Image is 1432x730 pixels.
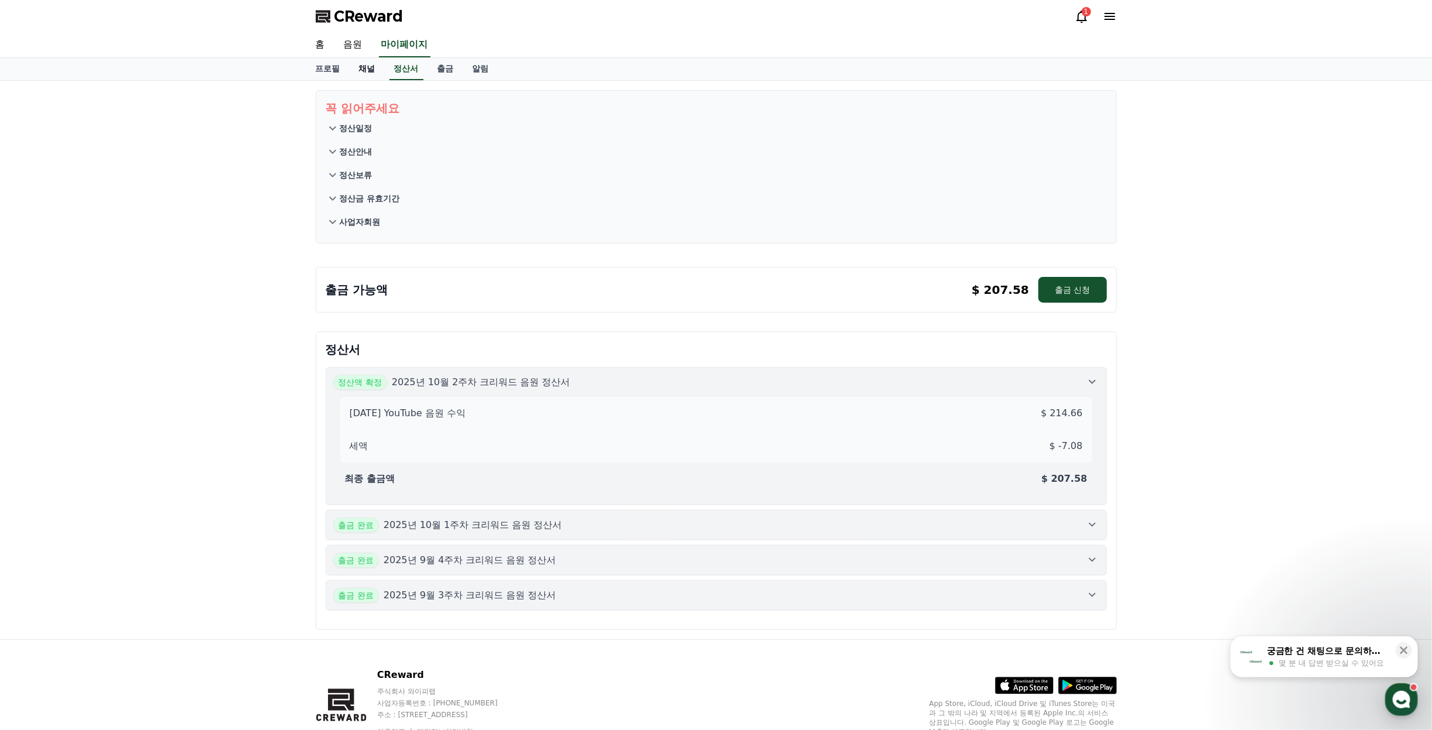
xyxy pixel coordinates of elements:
button: 정산일정 [326,116,1107,140]
p: 정산서 [326,341,1107,358]
button: 사업자회원 [326,210,1107,234]
p: 꼭 읽어주세요 [326,100,1107,116]
p: 정산보류 [340,169,372,181]
p: 출금 가능액 [326,282,388,298]
button: 출금 완료 2025년 10월 1주차 크리워드 음원 정산서 [326,510,1107,540]
p: 2025년 10월 2주차 크리워드 음원 정산서 [392,375,570,389]
button: 정산금 유효기간 [326,187,1107,210]
div: 1 [1082,7,1091,16]
p: 최종 출금액 [345,472,395,486]
p: 사업자등록번호 : [PHONE_NUMBER] [377,698,520,708]
a: 설정 [151,371,225,400]
a: 정산서 [389,58,423,80]
span: 홈 [37,389,44,398]
p: $ 207.58 [1041,472,1087,486]
p: [DATE] YouTube 음원 수익 [350,406,466,420]
p: $ 207.58 [972,282,1029,298]
span: 대화 [107,389,121,399]
a: 알림 [463,58,498,80]
a: CReward [316,7,404,26]
button: 정산액 확정 2025년 10월 2주차 크리워드 음원 정산서 [DATE] YouTube 음원 수익 $ 214.66 세액 $ -7.08 최종 출금액 $ 207.58 [326,367,1107,505]
a: 홈 [306,33,334,57]
p: CReward [377,668,520,682]
a: 대화 [77,371,151,400]
span: 설정 [181,389,195,398]
p: 정산안내 [340,146,372,157]
p: 세액 [350,439,368,453]
span: CReward [334,7,404,26]
span: 정산액 확정 [333,375,387,390]
a: 마이페이지 [379,33,430,57]
a: 홈 [4,371,77,400]
button: 정산안내 [326,140,1107,163]
span: 출금 완료 [333,517,379,533]
a: 프로필 [306,58,350,80]
p: $ -7.08 [1050,439,1083,453]
p: 2025년 9월 3주차 크리워드 음원 정산서 [384,588,556,602]
a: 출금 [428,58,463,80]
button: 출금 완료 2025년 9월 4주차 크리워드 음원 정산서 [326,545,1107,575]
button: 정산보류 [326,163,1107,187]
span: 출금 완료 [333,588,379,603]
p: 정산금 유효기간 [340,193,400,204]
span: 출금 완료 [333,553,379,568]
a: 1 [1075,9,1089,23]
button: 출금 완료 2025년 9월 3주차 크리워드 음원 정산서 [326,580,1107,611]
a: 음원 [334,33,372,57]
a: 채널 [350,58,385,80]
p: $ 214.66 [1041,406,1082,420]
p: 주식회사 와이피랩 [377,687,520,696]
button: 출금 신청 [1038,277,1106,303]
p: 2025년 10월 1주차 크리워드 음원 정산서 [384,518,562,532]
p: 사업자회원 [340,216,381,228]
p: 2025년 9월 4주차 크리워드 음원 정산서 [384,553,556,567]
p: 정산일정 [340,122,372,134]
p: 주소 : [STREET_ADDRESS] [377,710,520,719]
